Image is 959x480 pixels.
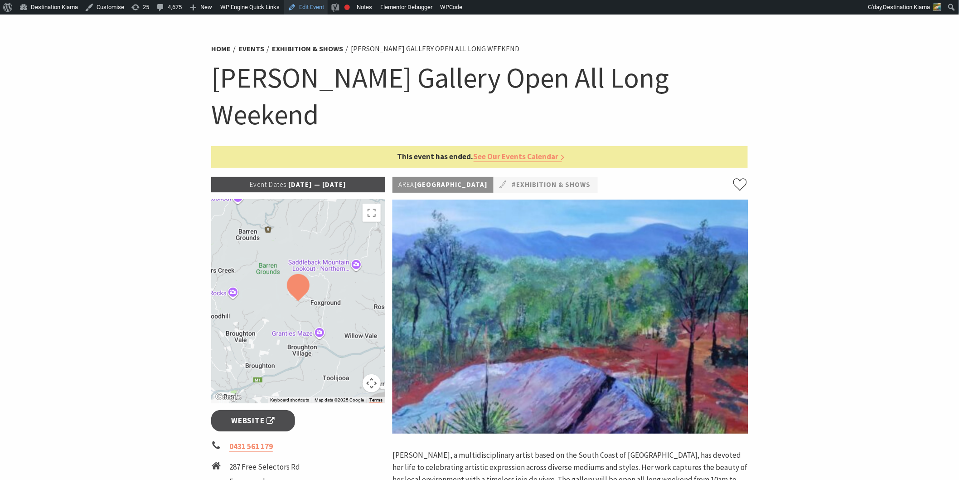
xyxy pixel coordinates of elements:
[392,177,494,193] p: [GEOGRAPHIC_DATA]
[315,397,364,402] span: Map data ©2025 Google
[883,4,930,10] span: Destination Kiama
[213,392,243,403] a: Open this area in Google Maps (opens a new window)
[369,397,383,403] a: Terms (opens in new tab)
[250,180,288,189] span: Event Dates:
[211,44,231,54] a: Home
[232,415,275,427] span: Website
[211,410,295,431] a: Website
[211,146,748,167] p: This event has ended.
[363,204,381,222] button: Toggle fullscreen view
[229,441,273,452] a: 0431 561 179
[213,392,243,403] img: Google
[344,5,350,10] div: Focus keyphrase not set
[229,461,317,473] li: 287 Free Selectors Rd
[512,179,591,191] a: #Exhibition & Shows
[211,59,748,132] h1: [PERSON_NAME] Gallery Open All Long Weekend
[270,397,309,403] button: Keyboard shortcuts
[398,180,414,189] span: Area
[238,44,264,54] a: Events
[211,177,385,192] p: [DATE] — [DATE]
[363,374,381,392] button: Map camera controls
[351,43,519,55] li: [PERSON_NAME] Gallery Open All Long Weekend
[474,152,562,162] a: See Our Events Calendar
[933,3,941,11] img: Untitled-design-1-150x150.jpg
[272,44,343,54] a: Exhibition & Shows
